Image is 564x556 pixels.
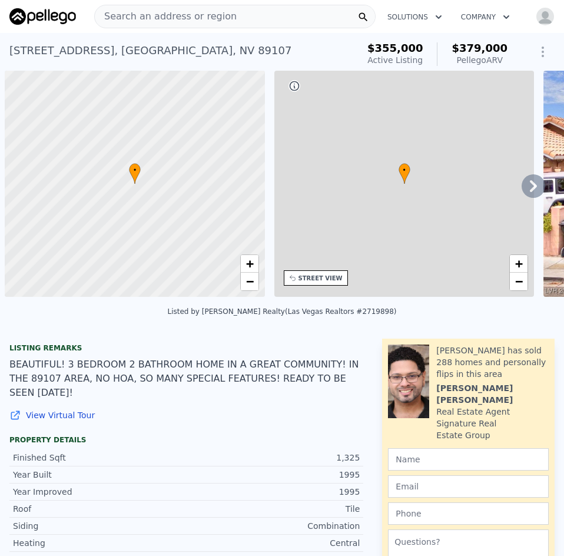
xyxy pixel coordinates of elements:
[388,448,549,471] input: Name
[378,6,452,28] button: Solutions
[241,273,258,290] a: Zoom out
[367,55,423,65] span: Active Listing
[187,537,360,549] div: Central
[515,274,523,289] span: −
[531,40,555,64] button: Show Options
[9,42,291,59] div: [STREET_ADDRESS] , [GEOGRAPHIC_DATA] , NV 89107
[13,520,187,532] div: Siding
[436,345,549,380] div: [PERSON_NAME] has sold 288 homes and personally flips in this area
[399,163,410,184] div: •
[452,42,507,54] span: $379,000
[13,486,187,498] div: Year Improved
[436,406,510,418] div: Real Estate Agent
[187,486,360,498] div: 1995
[388,502,549,525] input: Phone
[95,9,237,24] span: Search an address or region
[167,307,396,316] div: Listed by [PERSON_NAME] Realty (Las Vegas Realtors #2719898)
[9,435,363,445] div: Property details
[367,42,423,54] span: $355,000
[13,537,187,549] div: Heating
[9,8,76,25] img: Pellego
[245,274,253,289] span: −
[399,165,410,176] span: •
[13,469,187,481] div: Year Built
[9,343,363,353] div: Listing remarks
[436,382,549,406] div: [PERSON_NAME] [PERSON_NAME]
[536,7,555,26] img: avatar
[187,469,360,481] div: 1995
[187,452,360,464] div: 1,325
[13,503,187,515] div: Roof
[187,503,360,515] div: Tile
[388,475,549,498] input: Email
[452,6,519,28] button: Company
[13,452,187,464] div: Finished Sqft
[187,520,360,532] div: Combination
[129,165,141,176] span: •
[9,358,363,400] div: BEAUTIFUL! 3 BEDROOM 2 BATHROOM HOME IN A GREAT COMMUNITY! IN THE 89107 AREA, NO HOA, SO MANY SPE...
[129,163,141,184] div: •
[452,54,507,66] div: Pellego ARV
[436,418,549,441] div: Signature Real Estate Group
[9,409,363,421] a: View Virtual Tour
[245,256,253,271] span: +
[510,273,527,290] a: Zoom out
[510,255,527,273] a: Zoom in
[298,274,343,283] div: STREET VIEW
[241,255,258,273] a: Zoom in
[515,256,523,271] span: +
